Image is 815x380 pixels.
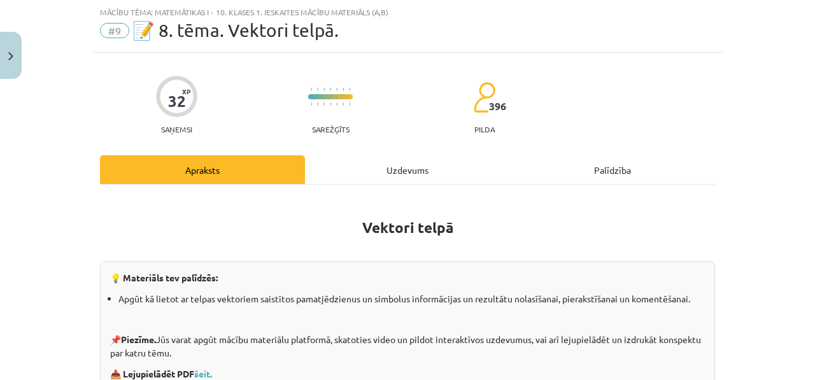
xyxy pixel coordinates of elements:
div: Uzdevums [305,155,510,184]
img: icon-short-line-57e1e144782c952c97e751825c79c345078a6d821885a25fce030b3d8c18986b.svg [349,88,350,91]
strong: Vektori telpā [362,218,453,237]
div: 32 [168,92,186,110]
span: XP [182,88,190,95]
img: icon-short-line-57e1e144782c952c97e751825c79c345078a6d821885a25fce030b3d8c18986b.svg [330,102,331,106]
img: icon-short-line-57e1e144782c952c97e751825c79c345078a6d821885a25fce030b3d8c18986b.svg [336,102,337,106]
p: pilda [474,125,495,134]
p: Sarežģīts [312,125,350,134]
div: Palīdzība [510,155,715,184]
strong: 📥 Lejupielādēt PDF [110,368,214,379]
img: icon-short-line-57e1e144782c952c97e751825c79c345078a6d821885a25fce030b3d8c18986b.svg [330,88,331,91]
img: icon-short-line-57e1e144782c952c97e751825c79c345078a6d821885a25fce030b3d8c18986b.svg [317,88,318,91]
p: Saņemsi [156,125,197,134]
img: students-c634bb4e5e11cddfef0936a35e636f08e4e9abd3cc4e673bd6f9a4125e45ecb1.svg [473,81,495,113]
strong: 💡 Materiāls tev palīdzēs: [110,272,218,283]
img: icon-short-line-57e1e144782c952c97e751825c79c345078a6d821885a25fce030b3d8c18986b.svg [323,102,325,106]
img: icon-short-line-57e1e144782c952c97e751825c79c345078a6d821885a25fce030b3d8c18986b.svg [343,88,344,91]
img: icon-close-lesson-0947bae3869378f0d4975bcd49f059093ad1ed9edebbc8119c70593378902aed.svg [8,52,13,60]
span: 396 [489,101,506,112]
img: icon-short-line-57e1e144782c952c97e751825c79c345078a6d821885a25fce030b3d8c18986b.svg [336,88,337,91]
img: icon-short-line-57e1e144782c952c97e751825c79c345078a6d821885a25fce030b3d8c18986b.svg [311,88,312,91]
img: icon-short-line-57e1e144782c952c97e751825c79c345078a6d821885a25fce030b3d8c18986b.svg [311,102,312,106]
span: 📝 8. tēma. Vektori telpā. [132,20,339,41]
strong: Piezīme. [121,334,156,345]
li: Apgūt kā lietot ar telpas vektoriem saistītos pamatjēdzienus un simbolus informācijas un rezultāt... [118,292,705,306]
img: icon-short-line-57e1e144782c952c97e751825c79c345078a6d821885a25fce030b3d8c18986b.svg [343,102,344,106]
img: icon-short-line-57e1e144782c952c97e751825c79c345078a6d821885a25fce030b3d8c18986b.svg [349,102,350,106]
div: Apraksts [100,155,305,184]
img: icon-short-line-57e1e144782c952c97e751825c79c345078a6d821885a25fce030b3d8c18986b.svg [317,102,318,106]
a: šeit. [194,368,212,379]
span: #9 [100,23,129,38]
p: 📌 Jūs varat apgūt mācību materiālu platformā, skatoties video un pildot interaktīvos uzdevumus, v... [110,333,705,360]
img: icon-short-line-57e1e144782c952c97e751825c79c345078a6d821885a25fce030b3d8c18986b.svg [323,88,325,91]
div: Mācību tēma: Matemātikas i - 10. klases 1. ieskaites mācību materiāls (a,b) [100,8,715,17]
